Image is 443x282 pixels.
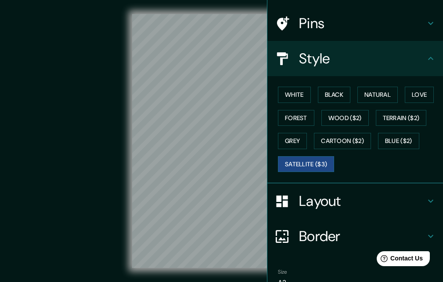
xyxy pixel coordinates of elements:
[278,87,311,103] button: White
[267,6,443,41] div: Pins
[278,156,334,172] button: Satellite ($3)
[278,110,314,126] button: Forest
[299,192,425,210] h4: Layout
[132,14,311,268] canvas: Map
[318,87,351,103] button: Black
[357,87,398,103] button: Natural
[267,219,443,254] div: Border
[278,268,287,276] label: Size
[314,133,371,149] button: Cartoon ($2)
[376,110,427,126] button: Terrain ($2)
[278,133,307,149] button: Grey
[321,110,369,126] button: Wood ($2)
[267,183,443,219] div: Layout
[267,41,443,76] div: Style
[365,248,433,272] iframe: Help widget launcher
[299,227,425,245] h4: Border
[299,15,425,32] h4: Pins
[378,133,419,149] button: Blue ($2)
[405,87,434,103] button: Love
[299,50,425,67] h4: Style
